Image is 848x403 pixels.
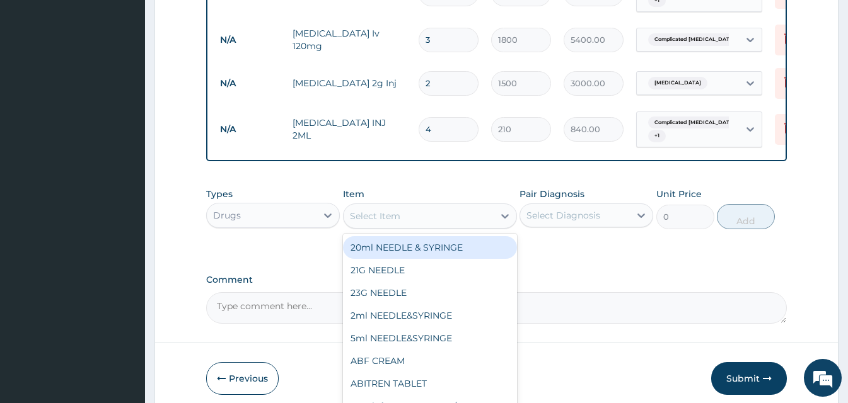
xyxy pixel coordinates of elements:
td: [MEDICAL_DATA] 2g Inj [286,71,412,96]
div: ABITREN TABLET [343,372,517,395]
div: 5ml NEEDLE&SYRINGE [343,327,517,349]
label: Pair Diagnosis [520,188,584,200]
td: N/A [214,72,286,95]
img: d_794563401_company_1708531726252_794563401 [23,63,51,94]
div: ABF CREAM [343,349,517,372]
label: Comment [206,275,787,285]
div: 21G NEEDLE [343,259,517,281]
span: Complicated [MEDICAL_DATA] [648,116,741,129]
div: Select Diagnosis [526,209,600,222]
button: Add [717,204,775,229]
div: 23G NEEDLE [343,281,517,304]
div: Minimize live chat window [207,6,237,37]
div: 2ml NEEDLE&SYRINGE [343,304,517,327]
label: Types [206,189,233,200]
td: [MEDICAL_DATA] Iv 120mg [286,21,412,59]
textarea: Type your message and hit 'Enter' [6,269,240,313]
div: 20ml NEEDLE & SYRINGE [343,236,517,259]
span: We're online! [73,121,174,248]
td: N/A [214,118,286,141]
div: Chat with us now [66,71,212,87]
div: Drugs [213,209,241,222]
span: Complicated [MEDICAL_DATA] [648,33,741,46]
span: + 1 [648,130,666,142]
label: Unit Price [656,188,702,200]
button: Submit [711,362,787,395]
button: Previous [206,362,279,395]
span: [MEDICAL_DATA] [648,77,707,89]
label: Item [343,188,364,200]
td: [MEDICAL_DATA] INJ 2ML [286,110,412,148]
td: N/A [214,28,286,52]
div: Select Item [350,210,400,222]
